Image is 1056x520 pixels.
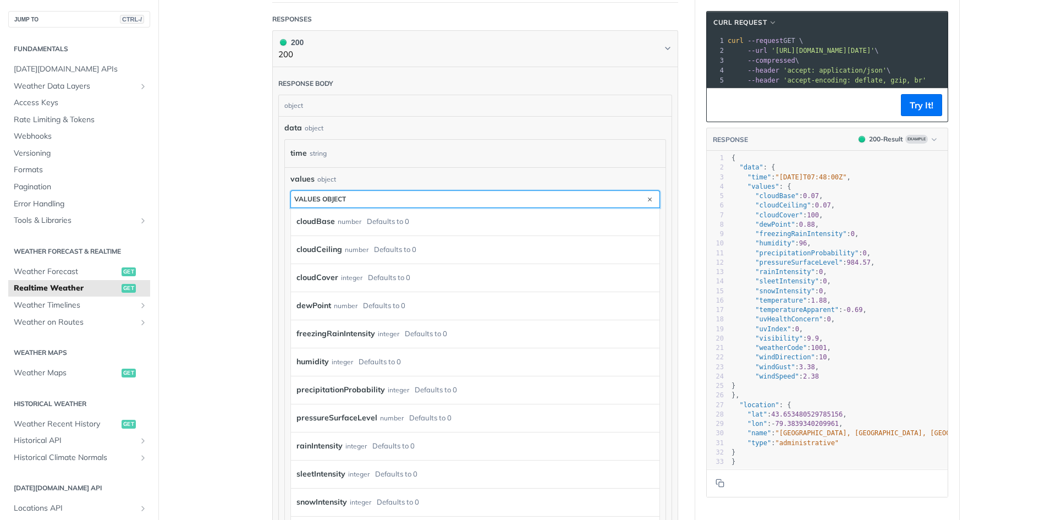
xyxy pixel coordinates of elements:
[388,382,409,398] div: integer
[901,94,942,116] button: Try It!
[747,183,779,190] span: "values"
[707,56,725,65] div: 3
[139,82,147,91] button: Show subpages for Weather Data Layers
[707,305,724,315] div: 17
[732,363,819,371] span: : ,
[707,258,724,267] div: 12
[363,298,405,314] div: Defaults to 0
[776,439,839,447] span: "administrative"
[707,391,724,400] div: 26
[747,57,795,64] span: --compressed
[859,136,865,143] span: 200
[755,230,846,238] span: "freezingRainIntensity"
[8,433,150,449] a: Historical APIShow subpages for Historical API
[707,277,724,286] div: 14
[139,436,147,445] button: Show subpages for Historical API
[14,182,147,193] span: Pagination
[799,221,815,228] span: 0.88
[728,47,879,54] span: \
[732,287,827,295] span: : ,
[8,212,150,229] a: Tools & LibrariesShow subpages for Tools & Libraries
[707,211,724,220] div: 7
[707,315,724,324] div: 18
[296,466,345,482] label: sleetIntensity
[707,401,724,410] div: 27
[795,325,799,333] span: 0
[707,267,724,277] div: 13
[732,382,735,390] span: }
[707,334,724,343] div: 20
[296,298,331,314] label: dewPoint
[728,37,744,45] span: curl
[843,306,846,314] span: -
[707,65,725,75] div: 4
[14,114,147,125] span: Rate Limiting & Tokens
[732,439,839,447] span: :
[415,382,457,398] div: Defaults to 0
[707,229,724,239] div: 9
[732,163,776,171] span: : {
[359,354,401,370] div: Defaults to 0
[296,326,375,342] label: freezingRainIntensity
[280,39,287,46] span: 200
[317,174,336,184] div: object
[139,504,147,513] button: Show subpages for Locations API
[771,47,875,54] span: '[URL][DOMAIN_NAME][DATE]'
[8,44,150,54] h2: Fundamentals
[732,268,827,276] span: : ,
[815,201,831,209] span: 0.07
[707,457,724,467] div: 33
[747,420,767,428] span: "lon"
[8,179,150,195] a: Pagination
[732,230,859,238] span: : ,
[747,173,771,181] span: "time"
[296,438,343,454] label: rainIntensity
[8,112,150,128] a: Rate Limiting & Tokens
[14,266,119,277] span: Weather Forecast
[707,173,724,182] div: 3
[732,315,835,323] span: : ,
[8,399,150,409] h2: Historical Weather
[345,242,369,258] div: number
[755,201,811,209] span: "cloudCeiling"
[732,249,871,257] span: : ,
[819,353,827,361] span: 10
[869,134,903,144] div: 200 - Result
[755,277,819,285] span: "sleetIntensity"
[372,438,415,454] div: Defaults to 0
[707,439,724,448] div: 31
[732,373,819,380] span: :
[747,37,783,45] span: --request
[755,325,791,333] span: "uvIndex"
[310,145,327,161] div: string
[139,301,147,310] button: Show subpages for Weather Timelines
[728,37,803,45] span: GET \
[732,344,831,352] span: : ,
[278,48,304,61] p: 200
[14,435,136,446] span: Historical API
[732,277,831,285] span: : ,
[755,306,839,314] span: "temperatureApparent"
[14,215,136,226] span: Tools & Libraries
[732,335,823,342] span: : ,
[291,191,659,207] button: values object
[847,306,863,314] span: 0.69
[14,283,119,294] span: Realtime Weather
[14,368,119,379] span: Weather Maps
[707,429,724,438] div: 30
[296,270,338,286] label: cloudCover
[139,453,147,462] button: Show subpages for Historical Climate Normals
[707,220,724,229] div: 8
[279,95,669,116] div: object
[374,242,416,258] div: Defaults to 0
[278,36,304,48] div: 200
[905,135,928,144] span: Example
[807,211,819,219] span: 100
[728,57,799,64] span: \
[139,318,147,327] button: Show subpages for Weather on Routes
[120,15,144,24] span: CTRL-/
[8,196,150,212] a: Error Handling
[755,335,803,342] span: "visibility"
[296,410,377,426] label: pressureSurfaceLevel
[14,452,136,463] span: Historical Climate Normals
